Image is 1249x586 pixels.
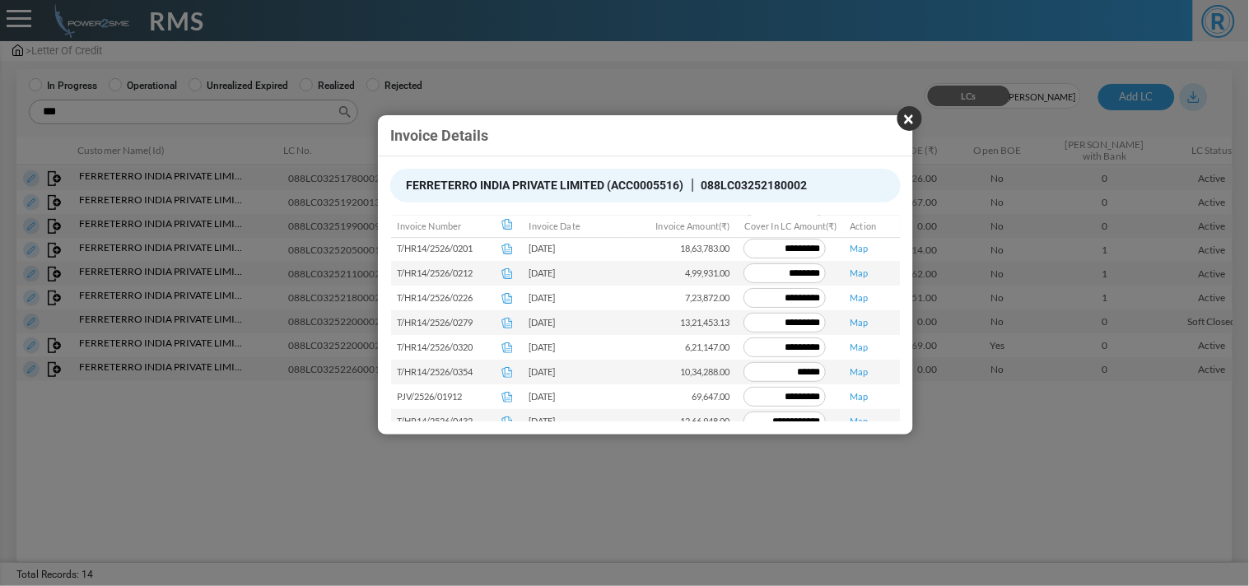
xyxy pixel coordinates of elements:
th: Invoice Number [391,216,523,239]
a: Map [851,317,869,328]
td: [DATE] [523,236,630,261]
span: PJV/2526/01912 [398,390,496,404]
span: T/HR14/2526/0226 [398,291,496,305]
td: [DATE] [523,360,630,384]
td: [DATE] [523,286,630,310]
td: ₹12,77,319.00 already mapped. Remaining ₹ 44,134.13 [630,310,737,335]
a: Map [851,416,869,426]
img: invoice-icon.svg [501,219,513,229]
a: Map [851,243,869,253]
td: ₹18,33,253.00 already mapped. Remaining ₹ 30,530.00 [630,236,737,261]
img: invoice-icon.svg [501,342,513,352]
button: × [897,106,922,131]
img: invoice-icon.svg [501,367,513,377]
h5: Invoice Details [391,124,900,146]
td: ₹6,27,449.00 already mapped. Remaining ₹ 96,423.00 [630,286,737,310]
td: [DATE] [523,261,630,286]
span: T/HR14/2526/0201 [398,242,496,256]
img: invoice-icon.svg [501,392,513,402]
th: Invoice Date [523,216,630,239]
span: Ferreterro India Private Limited (ACC0005516) [407,179,684,192]
td: 12,66,948.00 [630,409,737,434]
th: Cover In LC Amount(₹) [737,216,844,239]
th: Invoice Amount(₹) [630,216,737,239]
span: T/HR14/2526/0212 [398,267,496,281]
td: ₹10,33,888.00 already mapped. Remaining ₹ 400.00 [630,360,737,384]
td: 69,647.00 [630,384,737,409]
td: [DATE] [523,310,630,335]
span: T/HR14/2526/0354 [398,365,496,379]
a: Map [851,292,869,303]
td: [DATE] [523,335,630,360]
a: Map [851,342,869,352]
a: Map [851,391,869,402]
img: invoice-icon.svg [501,416,513,426]
td: [DATE] [523,384,630,409]
span: T/HR14/2526/0320 [398,341,496,355]
td: ₹5,71,901.00 already mapped. Remaining ₹ 49,246.00 [630,335,737,360]
span: T/HR14/2526/0279 [398,316,496,330]
img: invoice-icon.svg [501,293,513,303]
img: invoice-icon.svg [501,268,513,278]
img: invoice-icon.svg [501,244,513,253]
a: Map [851,366,869,377]
img: invoice-icon.svg [501,318,513,328]
a: Map [851,267,869,278]
span: 088LC03252180002 [692,179,808,192]
th: Action [844,216,951,239]
span: T/HR14/2526/0432 [398,415,496,429]
td: ₹4,96,431.00 already mapped. Remaining ₹ 3,500.00 [630,261,737,286]
td: [DATE] [523,409,630,434]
